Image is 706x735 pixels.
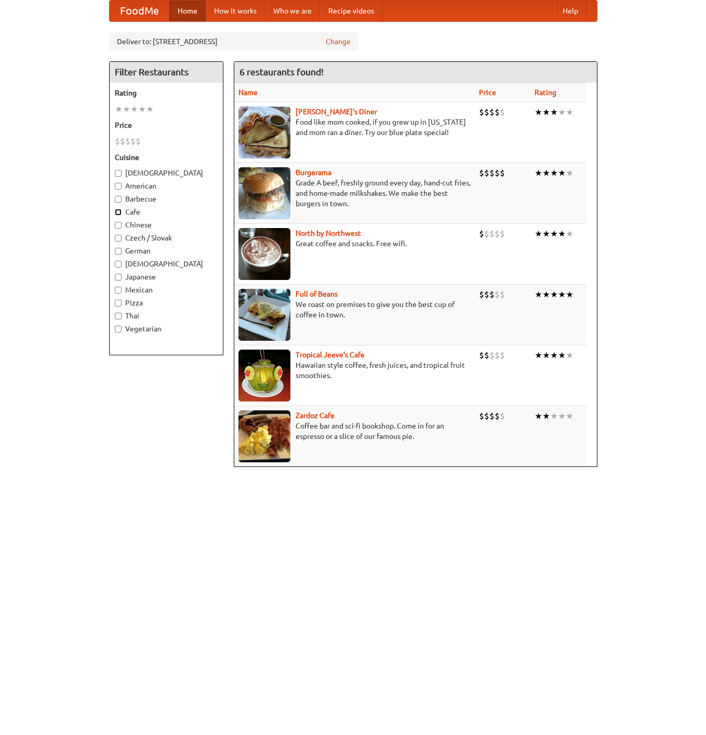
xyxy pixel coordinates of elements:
[550,410,558,422] li: ★
[479,410,484,422] li: $
[550,167,558,179] li: ★
[558,167,566,179] li: ★
[535,88,556,97] a: Rating
[489,350,495,361] li: $
[495,410,500,422] li: $
[558,106,566,118] li: ★
[238,289,290,341] img: beans.jpg
[535,410,542,422] li: ★
[238,360,471,381] p: Hawaiian style coffee, fresh juices, and tropical fruit smoothies.
[489,410,495,422] li: $
[484,106,489,118] li: $
[542,228,550,239] li: ★
[115,326,122,332] input: Vegetarian
[489,289,495,300] li: $
[566,167,574,179] li: ★
[265,1,320,21] a: Who we are
[495,228,500,239] li: $
[558,350,566,361] li: ★
[115,287,122,293] input: Mexican
[115,183,122,190] input: American
[484,228,489,239] li: $
[320,1,382,21] a: Recipe videos
[110,62,223,83] h4: Filter Restaurants
[542,289,550,300] li: ★
[169,1,206,21] a: Home
[484,410,489,422] li: $
[115,168,218,178] label: [DEMOGRAPHIC_DATA]
[238,117,471,138] p: Food like mom cooked, if you grew up in [US_STATE] and mom ran a diner. Try our blue plate special!
[238,106,290,158] img: sallys.jpg
[484,167,489,179] li: $
[115,152,218,163] h5: Cuisine
[206,1,265,21] a: How it works
[484,289,489,300] li: $
[550,106,558,118] li: ★
[566,228,574,239] li: ★
[542,410,550,422] li: ★
[296,229,361,237] a: North by Northwest
[558,289,566,300] li: ★
[130,103,138,115] li: ★
[115,88,218,98] h5: Rating
[115,324,218,334] label: Vegetarian
[500,106,505,118] li: $
[115,261,122,268] input: [DEMOGRAPHIC_DATA]
[542,167,550,179] li: ★
[115,194,218,204] label: Barbecue
[296,290,338,298] b: Full of Beans
[238,410,290,462] img: zardoz.jpg
[566,106,574,118] li: ★
[115,235,122,242] input: Czech / Slovak
[238,178,471,209] p: Grade A beef, freshly ground every day, hand-cut fries, and home-made milkshakes. We make the bes...
[115,209,122,216] input: Cafe
[115,246,218,256] label: German
[500,228,505,239] li: $
[238,350,290,402] img: jeeves.jpg
[115,120,218,130] h5: Price
[558,410,566,422] li: ★
[296,108,377,116] a: [PERSON_NAME]'s Diner
[110,1,169,21] a: FoodMe
[479,88,496,97] a: Price
[238,88,258,97] a: Name
[489,106,495,118] li: $
[495,289,500,300] li: $
[115,170,122,177] input: [DEMOGRAPHIC_DATA]
[535,228,542,239] li: ★
[115,233,218,243] label: Czech / Slovak
[115,311,218,321] label: Thai
[296,411,335,420] b: Zardoz Cafe
[238,228,290,280] img: north.jpg
[479,350,484,361] li: $
[326,36,351,47] a: Change
[500,289,505,300] li: $
[566,410,574,422] li: ★
[115,220,218,230] label: Chinese
[115,298,218,308] label: Pizza
[115,136,120,147] li: $
[500,410,505,422] li: $
[115,196,122,203] input: Barbecue
[238,299,471,320] p: We roast on premises to give you the best cup of coffee in town.
[115,248,122,255] input: German
[115,300,122,306] input: Pizza
[558,228,566,239] li: ★
[115,222,122,229] input: Chinese
[296,351,365,359] a: Tropical Jeeve's Cafe
[542,106,550,118] li: ★
[115,313,122,319] input: Thai
[535,350,542,361] li: ★
[138,103,146,115] li: ★
[238,421,471,442] p: Coffee bar and sci-fi bookshop. Come in for an espresso or a slice of our famous pie.
[238,238,471,249] p: Great coffee and snacks. Free wifi.
[542,350,550,361] li: ★
[495,167,500,179] li: $
[238,167,290,219] img: burgerama.jpg
[550,228,558,239] li: ★
[125,136,130,147] li: $
[479,106,484,118] li: $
